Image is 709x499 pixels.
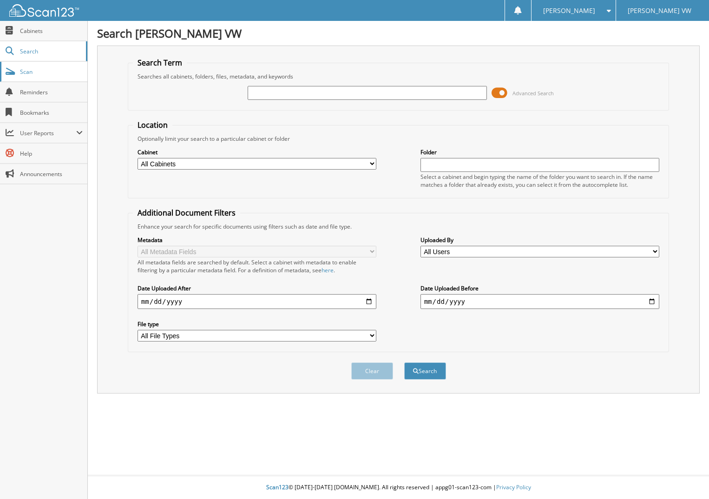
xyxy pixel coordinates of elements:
div: Select a cabinet and begin typing the name of the folder you want to search in. If the name match... [420,173,659,189]
div: Enhance your search for specific documents using filters such as date and file type. [133,223,664,230]
legend: Location [133,120,172,130]
div: © [DATE]-[DATE] [DOMAIN_NAME]. All rights reserved | appg01-scan123-com | [88,476,709,499]
span: [PERSON_NAME] [543,8,595,13]
a: Privacy Policy [496,483,531,491]
span: [PERSON_NAME] VW [628,8,691,13]
div: Optionally limit your search to a particular cabinet or folder [133,135,664,143]
legend: Search Term [133,58,187,68]
span: Reminders [20,88,83,96]
label: Folder [420,148,659,156]
button: Clear [351,362,393,380]
span: Advanced Search [512,90,554,97]
label: File type [138,320,376,328]
h1: Search [PERSON_NAME] VW [97,26,700,41]
legend: Additional Document Filters [133,208,240,218]
label: Uploaded By [420,236,659,244]
div: All metadata fields are searched by default. Select a cabinet with metadata to enable filtering b... [138,258,376,274]
span: Help [20,150,83,158]
input: start [138,294,376,309]
span: Announcements [20,170,83,178]
span: Cabinets [20,27,83,35]
label: Cabinet [138,148,376,156]
input: end [420,294,659,309]
span: Bookmarks [20,109,83,117]
label: Metadata [138,236,376,244]
span: Scan [20,68,83,76]
span: Scan123 [266,483,289,491]
button: Search [404,362,446,380]
span: Search [20,47,81,55]
a: here [322,266,334,274]
label: Date Uploaded After [138,284,376,292]
img: scan123-logo-white.svg [9,4,79,17]
div: Searches all cabinets, folders, files, metadata, and keywords [133,72,664,80]
span: User Reports [20,129,76,137]
label: Date Uploaded Before [420,284,659,292]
